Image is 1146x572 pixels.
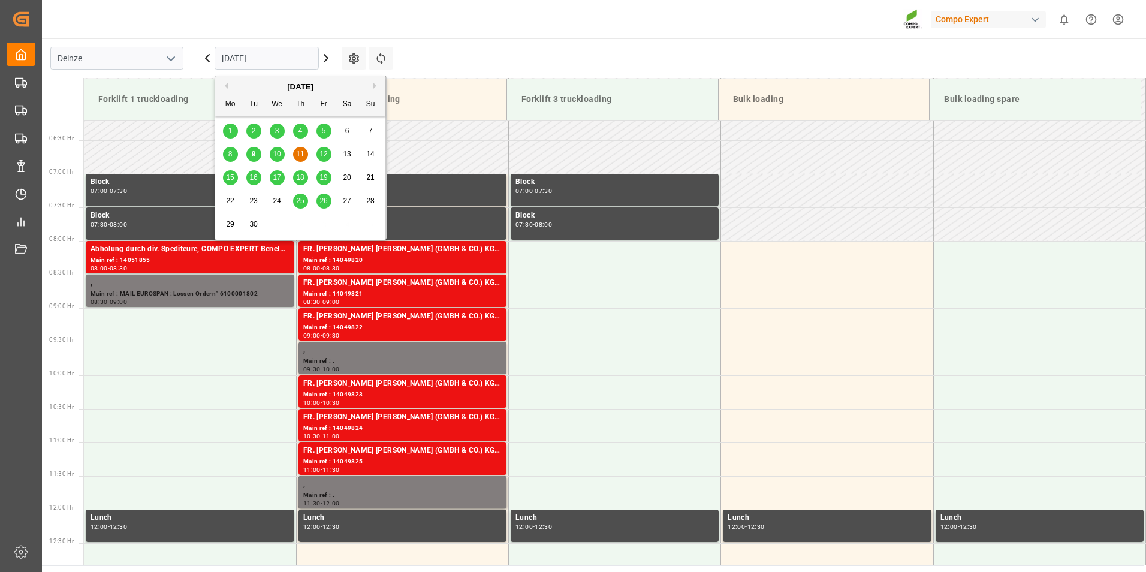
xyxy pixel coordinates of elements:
[108,524,110,529] div: -
[316,170,331,185] div: Choose Friday, September 19th, 2025
[303,333,321,338] div: 09:00
[91,176,289,188] div: Block
[1078,6,1105,33] button: Help Center
[1051,6,1078,33] button: show 0 new notifications
[303,323,502,333] div: Main ref : 14049822
[49,303,74,309] span: 09:00 Hr
[273,197,281,205] span: 24
[903,9,922,30] img: Screenshot%202023-09-29%20at%2010.02.21.png_1712312052.png
[246,147,261,162] div: Choose Tuesday, September 9th, 2025
[303,490,502,501] div: Main ref : .
[303,210,502,222] div: Block
[363,170,378,185] div: Choose Sunday, September 21st, 2025
[91,266,108,271] div: 08:00
[515,524,533,529] div: 12:00
[49,135,74,142] span: 06:30 Hr
[215,81,385,93] div: [DATE]
[270,194,285,209] div: Choose Wednesday, September 24th, 2025
[535,524,552,529] div: 12:30
[728,88,920,110] div: Bulk loading
[303,501,321,506] div: 11:30
[246,194,261,209] div: Choose Tuesday, September 23rd, 2025
[49,538,74,544] span: 12:30 Hr
[340,170,355,185] div: Choose Saturday, September 20th, 2025
[322,266,340,271] div: 08:30
[515,176,714,188] div: Block
[303,266,321,271] div: 08:00
[275,127,279,135] span: 3
[303,400,321,405] div: 10:00
[319,150,327,158] span: 12
[303,524,321,529] div: 12:00
[940,524,958,529] div: 12:00
[91,188,108,194] div: 07:00
[50,47,183,70] input: Type to search/select
[91,222,108,227] div: 07:30
[246,97,261,112] div: Tu
[303,457,502,467] div: Main ref : 14049825
[316,97,331,112] div: Fr
[321,433,322,439] div: -
[303,289,502,299] div: Main ref : 14049821
[517,88,708,110] div: Forklift 3 truckloading
[958,524,960,529] div: -
[343,150,351,158] span: 13
[91,255,289,266] div: Main ref : 14051855
[322,400,340,405] div: 10:30
[322,299,340,305] div: 09:00
[273,150,281,158] span: 10
[249,173,257,182] span: 16
[305,88,497,110] div: Forklift 2 truckloading
[252,150,256,158] span: 9
[223,124,238,139] div: Choose Monday, September 1st, 2025
[316,194,331,209] div: Choose Friday, September 26th, 2025
[533,222,535,227] div: -
[298,127,303,135] span: 4
[321,501,322,506] div: -
[321,524,322,529] div: -
[340,124,355,139] div: Choose Saturday, September 6th, 2025
[322,467,340,472] div: 11:30
[747,524,765,529] div: 12:30
[296,173,304,182] span: 18
[219,119,382,236] div: month 2025-09
[246,170,261,185] div: Choose Tuesday, September 16th, 2025
[322,524,340,529] div: 12:30
[215,47,319,70] input: DD.MM.YYYY
[533,188,535,194] div: -
[303,366,321,372] div: 09:30
[319,197,327,205] span: 26
[293,194,308,209] div: Choose Thursday, September 25th, 2025
[515,188,533,194] div: 07:00
[303,390,502,400] div: Main ref : 14049823
[223,217,238,232] div: Choose Monday, September 29th, 2025
[303,378,502,390] div: FR. [PERSON_NAME] [PERSON_NAME] (GMBH & CO.) KG, COMPO EXPERT Benelux N.V.
[110,188,127,194] div: 07:30
[960,524,977,529] div: 12:30
[363,147,378,162] div: Choose Sunday, September 14th, 2025
[316,147,331,162] div: Choose Friday, September 12th, 2025
[303,478,502,490] div: ,
[91,289,289,299] div: Main ref : MAIL EUROSPAN : Lossen Ordern° 6100001802
[91,277,289,289] div: ,
[273,173,281,182] span: 17
[49,404,74,410] span: 10:30 Hr
[321,266,322,271] div: -
[49,336,74,343] span: 09:30 Hr
[303,467,321,472] div: 11:00
[246,124,261,139] div: Choose Tuesday, September 2nd, 2025
[535,222,552,227] div: 08:00
[343,173,351,182] span: 20
[745,524,747,529] div: -
[321,400,322,405] div: -
[322,501,340,506] div: 12:00
[322,127,326,135] span: 5
[321,467,322,472] div: -
[49,168,74,175] span: 07:00 Hr
[340,194,355,209] div: Choose Saturday, September 27th, 2025
[108,222,110,227] div: -
[252,127,256,135] span: 2
[49,269,74,276] span: 08:30 Hr
[321,333,322,338] div: -
[226,197,234,205] span: 22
